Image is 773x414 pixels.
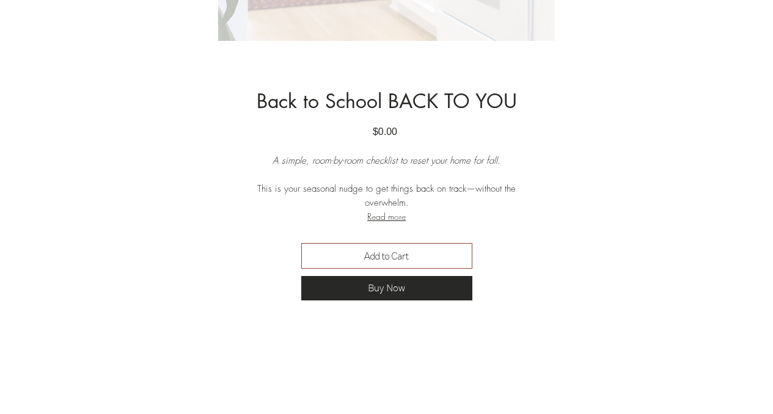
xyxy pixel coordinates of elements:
[100,90,674,113] h1: Back to School BACK TO YOU
[273,154,501,167] em: A simple, room-by-room checklist to reset your home for fall.
[364,249,409,263] span: Add to Cart
[368,282,405,294] span: Buy Now
[301,276,472,300] button: Buy Now
[373,126,397,137] span: $0.00
[240,210,533,223] button: Read more
[301,243,472,269] button: Add to Cart
[240,182,533,210] p: This is your seasonal nudge to get things back on track—without the overwhelm.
